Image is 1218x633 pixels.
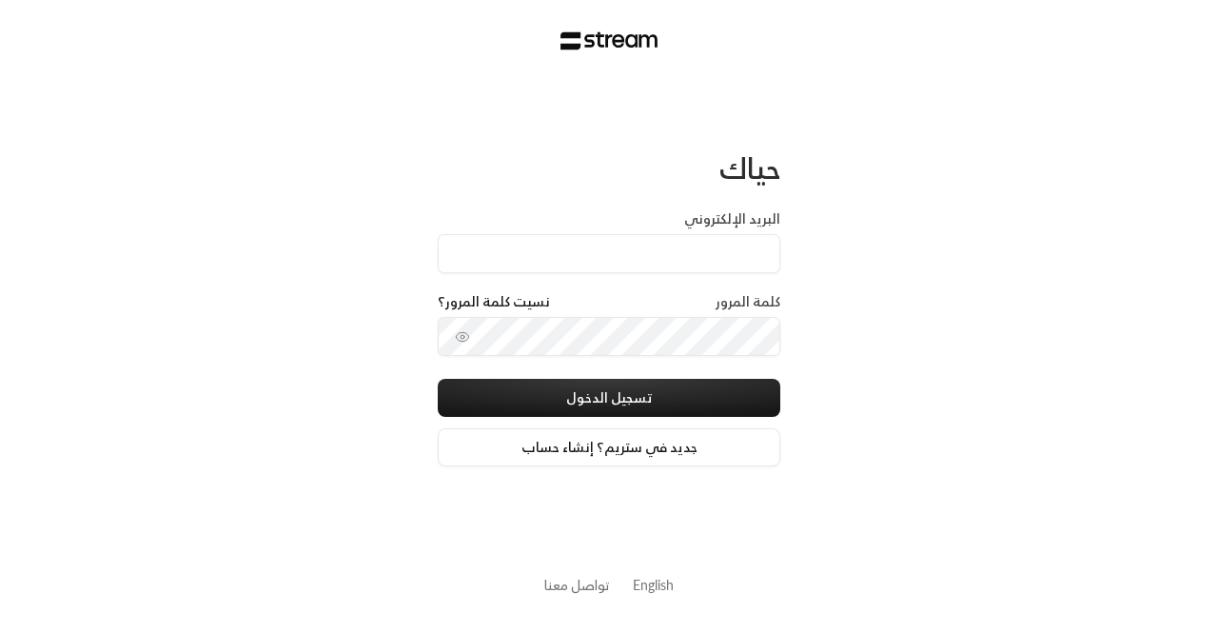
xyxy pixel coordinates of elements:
button: toggle password visibility [447,322,478,352]
label: كلمة المرور [716,292,780,311]
a: English [633,567,674,603]
button: تسجيل الدخول [438,379,780,417]
button: تواصل معنا [544,575,610,595]
label: البريد الإلكتروني [684,209,780,228]
a: نسيت كلمة المرور؟ [438,292,550,311]
a: تواصل معنا [544,573,610,597]
img: Stream Logo [560,31,658,50]
span: حياك [719,143,780,193]
a: جديد في ستريم؟ إنشاء حساب [438,428,780,466]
